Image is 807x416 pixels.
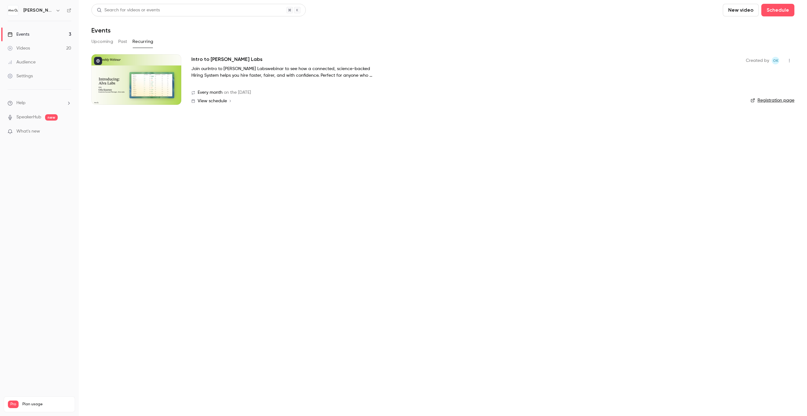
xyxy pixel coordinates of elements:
[8,100,71,106] li: help-dropdown-opener
[91,37,113,47] button: Upcoming
[751,97,794,104] a: Registration page
[8,73,33,79] div: Settings
[16,114,41,121] a: SpeakerHub
[191,98,736,104] a: View schedule
[746,57,769,64] span: Created by
[118,37,127,47] button: Past
[45,114,58,121] span: new
[8,5,18,15] img: Alva Academy
[132,37,154,47] button: Recurring
[23,7,53,14] h6: [PERSON_NAME][GEOGRAPHIC_DATA]
[198,99,227,103] span: View schedule
[198,89,223,96] span: Every month
[208,67,267,71] strong: Intro to [PERSON_NAME] Labs
[191,56,263,63] a: Intro to [PERSON_NAME] Labs
[8,401,19,408] span: Pro
[16,128,40,135] span: What's new
[723,4,759,16] button: New video
[8,59,36,65] div: Audience
[97,7,160,14] div: Search for videos or events
[8,31,29,38] div: Events
[224,89,251,96] span: on the [DATE]
[773,57,778,64] span: OK
[22,402,71,407] span: Plan usage
[16,100,26,106] span: Help
[8,45,30,51] div: Videos
[761,4,794,16] button: Schedule
[772,57,779,64] span: Orla Kearney
[91,27,111,34] h1: Events
[191,66,380,79] p: Join our webinar to see how a connected, science-backed Hiring System helps you hire faster, fair...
